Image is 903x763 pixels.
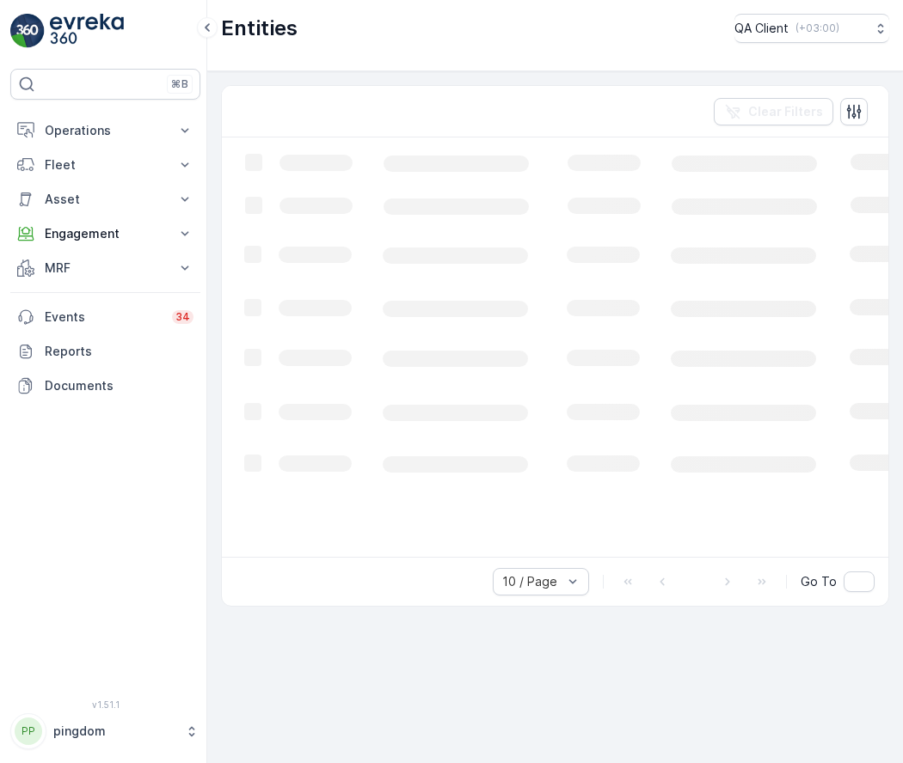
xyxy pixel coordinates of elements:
[801,573,837,590] span: Go To
[45,343,193,360] p: Reports
[10,369,200,403] a: Documents
[53,723,176,740] p: pingdom
[10,182,200,217] button: Asset
[10,217,200,251] button: Engagement
[45,259,166,277] p: MRF
[45,156,166,174] p: Fleet
[10,148,200,182] button: Fleet
[10,251,200,285] button: MRF
[10,334,200,369] a: Reports
[45,377,193,394] p: Documents
[15,717,42,745] div: PP
[50,14,124,48] img: logo_light-DOdMpM7g.png
[45,308,162,326] p: Events
[45,191,166,208] p: Asset
[795,21,839,35] p: ( +03:00 )
[171,77,188,91] p: ⌘B
[10,300,200,334] a: Events34
[748,103,823,120] p: Clear Filters
[734,20,789,37] p: QA Client
[734,14,889,43] button: QA Client(+03:00)
[221,15,298,42] p: Entities
[175,310,190,324] p: 34
[45,225,166,242] p: Engagement
[714,98,833,125] button: Clear Filters
[10,699,200,710] span: v 1.51.1
[10,113,200,148] button: Operations
[45,122,166,139] p: Operations
[10,713,200,749] button: PPpingdom
[10,14,45,48] img: logo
